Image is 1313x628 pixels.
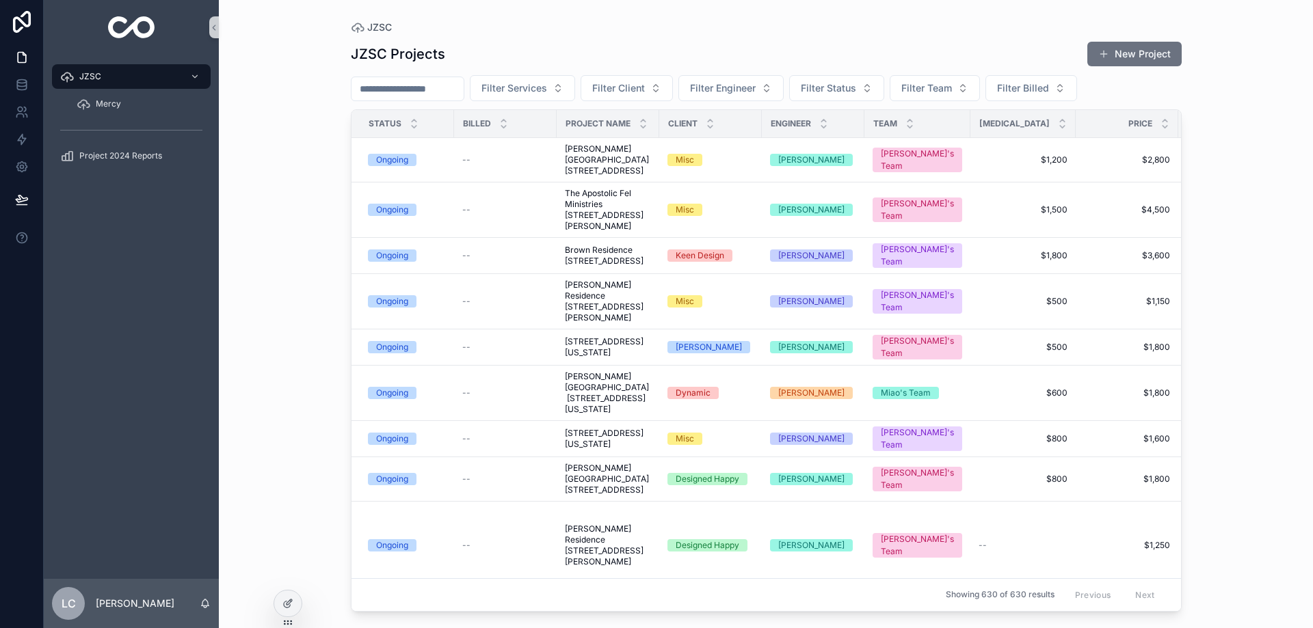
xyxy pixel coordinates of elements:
span: -- [462,474,470,484]
div: [PERSON_NAME] [778,539,845,551]
a: [PERSON_NAME]'s Team [873,533,962,558]
span: Filter Status [801,81,856,95]
button: Select Button [470,75,575,101]
a: $1,250 [1084,540,1170,551]
span: Billed [463,118,491,129]
div: Ongoing [376,433,408,445]
a: $1,600 [1084,433,1170,444]
span: Filter Client [592,81,645,95]
a: JZSC [52,64,211,89]
div: scrollable content [44,55,219,186]
span: LC [62,595,76,612]
div: [PERSON_NAME] [778,433,845,445]
span: Mercy [96,98,121,109]
div: Ongoing [376,341,408,353]
div: Misc [676,154,694,166]
div: Designed Happy [676,473,739,485]
a: $2,800 [1084,154,1170,165]
a: Mercy [68,92,211,116]
div: [PERSON_NAME]'s Team [881,243,954,268]
a: [PERSON_NAME][GEOGRAPHIC_DATA] [STREET_ADDRESS] [565,144,651,176]
a: [PERSON_NAME] Residence [STREET_ADDRESS][PERSON_NAME] [565,279,651,323]
p: [PERSON_NAME] [96,597,174,610]
span: JZSC [367,21,392,34]
a: -- [462,296,548,307]
div: Miao's Team [881,387,931,399]
button: Select Button [985,75,1077,101]
div: Misc [676,433,694,445]
a: [PERSON_NAME]'s Team [873,426,962,451]
a: Ongoing [368,433,446,445]
button: Select Button [890,75,980,101]
span: [STREET_ADDRESS][US_STATE] [565,428,651,450]
a: Ongoing [368,473,446,485]
a: Brown Residence [STREET_ADDRESS] [565,245,651,267]
a: [PERSON_NAME] [GEOGRAPHIC_DATA] [STREET_ADDRESS][US_STATE] [565,371,651,415]
span: -- [462,433,470,444]
a: New Project [1087,42,1182,66]
div: Keen Design [676,249,724,262]
div: [PERSON_NAME] [778,387,845,399]
span: $1,200 [979,154,1067,165]
a: [PERSON_NAME] [770,154,856,166]
button: Select Button [581,75,673,101]
a: Miao's Team [873,387,962,399]
a: Dynamic [667,387,754,399]
div: [PERSON_NAME] [778,295,845,308]
span: [PERSON_NAME] Residence [STREET_ADDRESS][PERSON_NAME] [565,523,651,567]
a: Ongoing [368,204,446,216]
span: -- [979,540,987,551]
a: $4,500 [1084,204,1170,215]
a: Misc [667,295,754,308]
a: [PERSON_NAME]'s Team [873,467,962,491]
a: Ongoing [368,249,446,262]
a: $3,600 [1084,250,1170,261]
a: [PERSON_NAME] [667,341,754,353]
a: $1,800 [1084,474,1170,484]
span: Status [369,118,401,129]
a: [PERSON_NAME] [770,341,856,353]
div: [PERSON_NAME] [778,249,845,262]
a: [PERSON_NAME] [770,204,856,216]
a: [PERSON_NAME] [770,249,856,262]
span: [MEDICAL_DATA] [979,118,1050,129]
a: $500 [979,342,1067,353]
a: Designed Happy [667,539,754,551]
div: Ongoing [376,473,408,485]
span: Project Name [566,118,631,129]
span: -- [462,250,470,261]
a: -- [979,540,1067,551]
a: [PERSON_NAME] [770,295,856,308]
a: [PERSON_NAME] [770,387,856,399]
span: [STREET_ADDRESS][US_STATE] [565,336,651,358]
a: Ongoing [368,387,446,399]
img: App logo [108,16,155,38]
div: [PERSON_NAME]'s Team [881,197,954,222]
span: Showing 630 of 630 results [946,590,1055,601]
div: Dynamic [676,387,711,399]
div: Designed Happy [676,539,739,551]
div: [PERSON_NAME] [778,341,845,353]
a: $500 [979,296,1067,307]
div: Ongoing [376,249,408,262]
span: $1,800 [1084,387,1170,398]
a: -- [462,250,548,261]
a: $800 [979,433,1067,444]
a: [PERSON_NAME]'s Team [873,243,962,268]
a: -- [462,154,548,165]
a: [PERSON_NAME]'s Team [873,289,962,314]
div: Ongoing [376,539,408,551]
a: The Apostolic Fel Ministries [STREET_ADDRESS][PERSON_NAME] [565,188,651,232]
a: $1,800 [1084,342,1170,353]
div: Ongoing [376,154,408,166]
a: $600 [979,387,1067,398]
div: [PERSON_NAME]'s Team [881,426,954,451]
